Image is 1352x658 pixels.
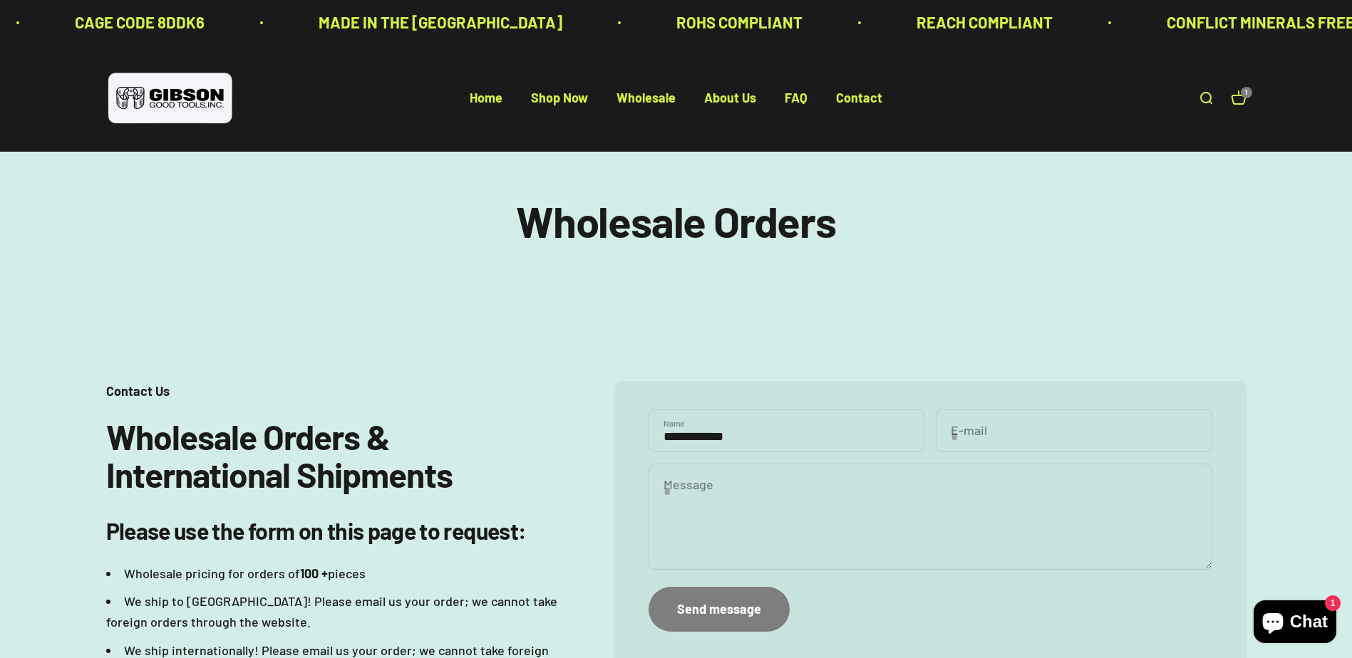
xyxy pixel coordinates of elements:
[300,565,328,581] strong: 100 +
[655,10,791,35] p: REACH COMPLIANT
[106,381,557,402] p: Contact Us
[785,90,807,106] a: FAQ
[531,90,588,106] a: Shop Now
[836,90,882,106] a: Contact
[470,90,502,106] a: Home
[415,10,541,35] p: ROHS COMPLIANT
[106,563,557,584] li: Wholesale pricing for orders of pieces
[106,516,557,546] h4: Please use the form on this page to request:
[1241,87,1252,98] cart-count: 1
[649,587,790,632] button: Send message
[1249,600,1341,647] inbox-online-store-chat: Shopify online store chat
[905,10,1093,35] p: CONFLICT MINERALS FREE
[106,197,1247,244] h1: Wholesale Orders
[106,418,557,493] h2: Wholesale Orders & International Shipments
[106,591,557,632] li: We ship to [GEOGRAPHIC_DATA]! Please email us your order; we cannot take foreign orders through t...
[677,599,761,620] div: Send message
[616,90,676,106] a: Wholesale
[57,10,301,35] p: MADE IN THE [GEOGRAPHIC_DATA]
[704,90,756,106] a: About Us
